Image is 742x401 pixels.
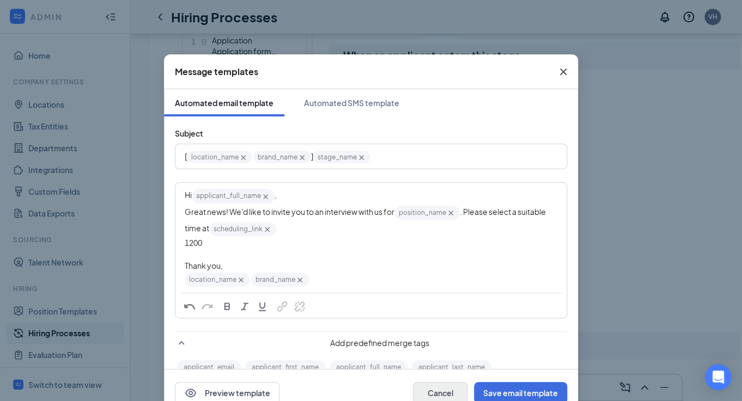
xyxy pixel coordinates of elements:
span: Thank you, [185,261,223,270]
span: Add predefined merge tags [192,337,567,348]
svg: SmallChevronUp [175,336,188,349]
button: Link [273,299,291,315]
svg: Cross [263,225,272,234]
span: , [275,190,277,200]
span: scheduling_link‌‌‌‌ [209,222,276,236]
svg: Cross [261,192,270,201]
span: brand_name‌‌‌‌ [251,273,309,287]
span: 1200 [185,238,202,248]
div: Edit text [176,183,566,292]
span: Hi [185,190,192,200]
svg: Cross [295,275,305,285]
svg: Cross [557,65,570,78]
div: Open Intercom Messenger [705,364,731,390]
span: Subject [175,128,203,138]
span: ] [311,151,313,161]
button: applicant_full_name [330,360,408,374]
span: position_name‌‌‌‌ [394,206,460,220]
div: Edit text [176,145,566,168]
svg: Cross [236,275,246,285]
button: Redo [198,299,216,315]
div: Automated email template [175,97,273,108]
button: Italic [236,299,253,315]
svg: Eye [184,386,197,399]
div: Add predefined merge tags [175,331,567,349]
span: location_name‌‌‌‌ [185,273,250,287]
button: Bold [218,299,236,315]
svg: Cross [357,153,366,162]
button: Close [549,54,578,89]
svg: Cross [239,153,248,162]
div: Automated SMS template [304,97,399,108]
button: applicant_email [177,360,241,374]
button: applicant_first_name [245,360,325,374]
button: applicant_last_name [412,360,491,374]
span: stage_name‌‌‌‌ [313,151,370,163]
svg: Cross [297,153,307,162]
span: . Please select a suitable time at [185,207,547,233]
span: brand_name‌‌‌‌ [253,151,311,163]
button: Underline [253,299,271,315]
span: Great news! We'd like to invite you to an interview with us for [185,207,394,217]
div: Message templates [175,66,258,78]
button: Remove Link [291,299,308,315]
span: [ [185,151,187,161]
span: location_name‌‌‌‌ [187,151,252,163]
span: applicant_full_name‌‌‌‌ [192,189,275,203]
button: Undo [181,299,198,315]
svg: Cross [446,208,455,218]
